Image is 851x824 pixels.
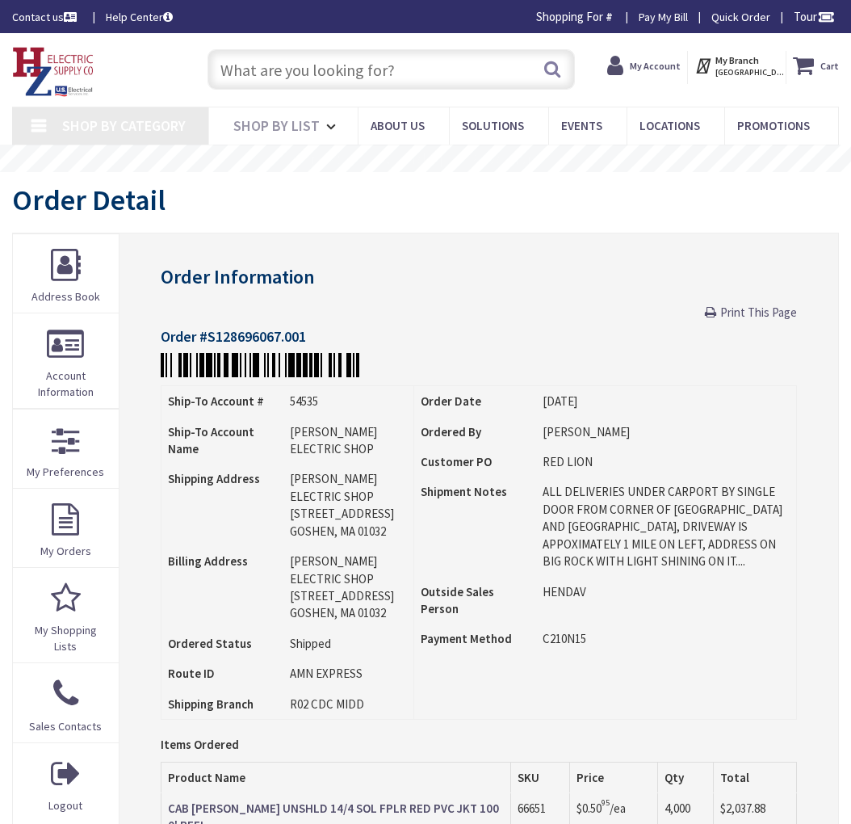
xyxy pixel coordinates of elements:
[536,9,603,24] span: Shopping For
[421,454,492,469] strong: Customer PO
[794,9,835,24] span: Tour
[38,368,94,399] span: Account Information
[161,353,359,377] img: zZhmFUflR+VH7QygMAe+gat+X4IygAAAAASUVORK5CYII=
[283,689,413,719] td: R02 CDC MIDD
[290,553,407,622] div: [PERSON_NAME] ELECTRIC SHOP [STREET_ADDRESS] GOSHEN, MA 01032
[283,417,413,465] td: [PERSON_NAME] ELECTRIC SHOP
[13,743,119,822] a: Logout
[161,267,797,288] h3: Order Information
[421,584,494,616] strong: Outside Sales Person
[536,577,796,624] td: HENDAV
[715,67,784,78] span: [GEOGRAPHIC_DATA], [GEOGRAPHIC_DATA]
[13,489,119,567] a: My Orders
[705,304,797,321] a: Print This Page
[290,470,407,540] div: [PERSON_NAME] ELECTRIC SHOP [STREET_ADDRESS] GOSHEN, MA 01032
[510,762,569,792] th: SKU
[168,471,260,486] strong: Shipping Address
[168,636,252,651] strong: Ordered Status
[13,568,119,662] a: My Shopping Lists
[711,9,770,25] a: Quick Order
[12,184,166,217] h1: Order Detail
[820,51,839,80] strong: Cart
[304,151,543,166] rs-layer: Free Same Day Pickup at 8 Locations
[31,289,100,304] span: Address Book
[421,484,507,499] strong: Shipment Notes
[40,544,91,558] span: My Orders
[421,631,512,646] strong: Payment Method
[48,798,82,813] span: Logout
[35,623,97,654] span: My Shopping Lists
[13,234,119,313] a: Address Book
[658,762,714,792] th: Qty
[536,447,796,477] td: RED LION
[168,424,254,456] strong: Ship-To Account Name
[536,386,796,416] td: [DATE]
[168,553,248,569] strong: Billing Address
[639,118,700,133] span: Locations
[715,54,759,66] strong: My Branch
[283,658,413,688] td: AMN EXPRESS
[607,51,681,80] a: My Account
[106,9,173,25] a: Help Center
[694,51,779,80] div: My Branch [GEOGRAPHIC_DATA], [GEOGRAPHIC_DATA]
[569,762,658,792] th: Price
[561,118,602,133] span: Events
[168,696,254,712] strong: Shipping Branch
[639,9,688,25] a: Pay My Bill
[62,116,186,135] span: Shop By Category
[543,630,790,647] li: C210N15
[720,801,765,816] span: $2,037.88
[29,719,102,734] span: Sales Contacts
[233,116,320,135] span: Shop By List
[13,410,119,488] a: My Preferences
[462,118,524,133] span: Solutions
[793,51,839,80] a: Cart
[13,313,119,408] a: Account Information
[664,801,690,816] span: 4,000
[161,329,797,345] h4: Order #S128696067.001
[12,9,80,25] a: Contact us
[161,737,239,752] strong: Items Ordered
[720,305,797,320] span: Print This Page
[536,417,796,447] td: [PERSON_NAME]
[168,393,264,409] strong: Ship-To Account #
[168,666,215,681] strong: Route ID
[161,762,510,792] th: Product Name
[630,60,681,72] strong: My Account
[283,386,413,416] td: 54535
[536,477,796,576] td: ALL DELIVERIES UNDER CARPORT BY SINGLE DOOR FROM CORNER OF [GEOGRAPHIC_DATA] AND [GEOGRAPHIC_DATA...
[576,801,610,816] span: $0.50
[421,393,481,409] strong: Order Date
[602,797,610,808] sup: 95
[283,629,413,658] td: Shipped
[12,47,94,97] img: HZ Electric Supply
[27,465,104,479] span: My Preferences
[606,9,613,24] strong: #
[13,663,119,742] a: Sales Contacts
[714,762,797,792] th: Total
[371,118,425,133] span: About Us
[737,118,810,133] span: Promotions
[421,424,481,439] strong: Ordered By
[208,49,575,90] input: What are you looking for?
